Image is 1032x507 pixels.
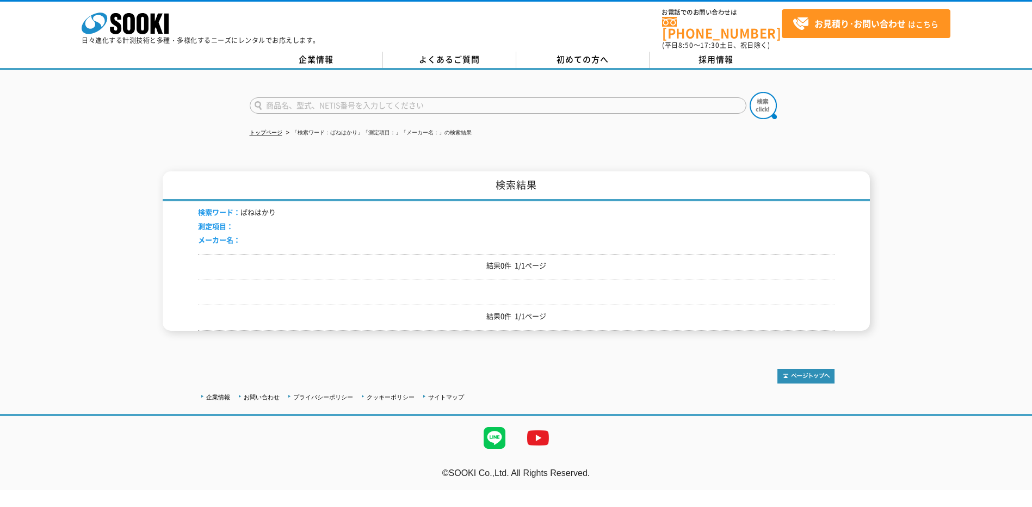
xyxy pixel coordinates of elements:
p: 結果0件 1/1ページ [198,260,835,271]
a: テストMail [990,479,1032,489]
a: [PHONE_NUMBER] [662,17,782,39]
img: YouTube [516,416,560,460]
span: 検索ワード： [198,207,240,217]
input: 商品名、型式、NETIS番号を入力してください [250,97,746,114]
span: 測定項目： [198,221,233,231]
span: (平日 ～ 土日、祝日除く) [662,40,770,50]
a: 企業情報 [250,52,383,68]
a: お見積り･お問い合わせはこちら [782,9,950,38]
span: 初めての方へ [557,53,609,65]
img: トップページへ [777,369,835,384]
a: お問い合わせ [244,394,280,400]
span: 17:30 [700,40,720,50]
a: 初めての方へ [516,52,650,68]
a: よくあるご質問 [383,52,516,68]
a: プライバシーポリシー [293,394,353,400]
span: 8:50 [678,40,694,50]
a: トップページ [250,129,282,135]
span: メーカー名： [198,234,240,245]
a: クッキーポリシー [367,394,415,400]
p: 結果0件 1/1ページ [198,311,835,322]
li: ばねはかり [198,207,276,218]
p: 日々進化する計測技術と多種・多様化するニーズにレンタルでお応えします。 [82,37,320,44]
a: 企業情報 [206,394,230,400]
li: 「検索ワード：ばねはかり」「測定項目：」「メーカー名：」の検索結果 [284,127,472,139]
img: btn_search.png [750,92,777,119]
h1: 検索結果 [163,171,870,201]
span: はこちら [793,16,938,32]
img: LINE [473,416,516,460]
a: サイトマップ [428,394,464,400]
span: お電話でのお問い合わせは [662,9,782,16]
strong: お見積り･お問い合わせ [814,17,906,30]
a: 採用情報 [650,52,783,68]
